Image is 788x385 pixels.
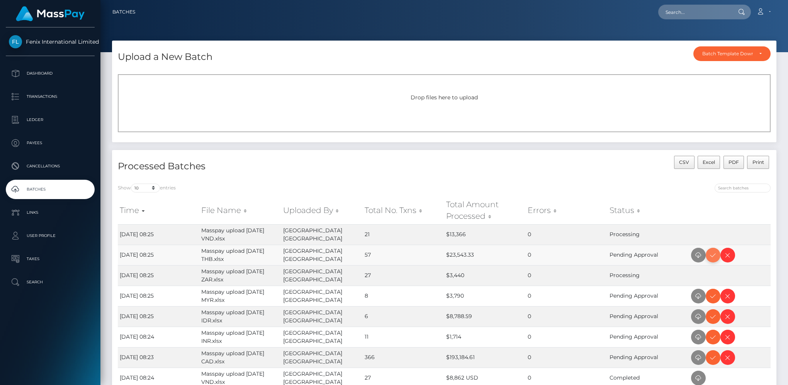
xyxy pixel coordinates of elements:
th: Status: activate to sort column ascending [608,197,689,224]
td: 27 [363,265,444,286]
td: Pending Approval [608,306,689,327]
a: Batches [112,4,135,20]
a: Cancellations [6,157,95,176]
td: Masspay upload [DATE] ZAR.xlsx [199,265,281,286]
td: 6 [363,306,444,327]
span: Excel [703,159,715,165]
span: Print [752,159,764,165]
td: Processing [608,265,689,286]
td: 0 [526,265,607,286]
td: [GEOGRAPHIC_DATA] [GEOGRAPHIC_DATA] [281,245,363,265]
td: Masspay upload [DATE] IDR.xlsx [199,306,281,327]
td: 21 [363,224,444,245]
td: Masspay upload [DATE] MYR.xlsx [199,286,281,306]
td: [GEOGRAPHIC_DATA] [GEOGRAPHIC_DATA] [281,286,363,306]
td: 0 [526,306,607,327]
button: CSV [674,156,695,169]
td: [GEOGRAPHIC_DATA] [GEOGRAPHIC_DATA] [281,224,363,245]
th: Uploaded By: activate to sort column ascending [281,197,363,224]
p: Cancellations [9,160,92,172]
td: $13,366 [444,224,526,245]
span: Fenix International Limited [6,38,95,45]
td: [DATE] 08:25 [118,306,199,327]
button: Batch Template Download [693,46,771,61]
p: Payees [9,137,92,149]
p: User Profile [9,230,92,242]
td: [GEOGRAPHIC_DATA] [GEOGRAPHIC_DATA] [281,306,363,327]
th: Time: activate to sort column ascending [118,197,199,224]
td: Pending Approval [608,245,689,265]
select: Showentries [131,184,160,192]
td: [GEOGRAPHIC_DATA] [GEOGRAPHIC_DATA] [281,347,363,368]
th: File Name: activate to sort column ascending [199,197,281,224]
div: Batch Template Download [702,51,753,57]
td: $193,184.61 [444,347,526,368]
a: Dashboard [6,64,95,83]
td: [DATE] 08:25 [118,245,199,265]
td: Pending Approval [608,286,689,306]
td: Pending Approval [608,327,689,347]
p: Dashboard [9,68,92,79]
td: [DATE] 08:23 [118,347,199,368]
a: Links [6,203,95,222]
a: Payees [6,133,95,153]
img: MassPay Logo [16,6,85,21]
td: [DATE] 08:25 [118,286,199,306]
span: CSV [679,159,689,165]
td: Masspay upload [DATE] INR.xlsx [199,327,281,347]
a: User Profile [6,226,95,245]
input: Search batches [715,184,771,192]
td: $3,790 [444,286,526,306]
input: Search... [658,5,731,19]
a: Ledger [6,110,95,129]
td: $8,788.59 [444,306,526,327]
a: Batches [6,180,95,199]
td: 57 [363,245,444,265]
th: Total Amount Processed: activate to sort column ascending [444,197,526,224]
td: 0 [526,286,607,306]
td: 0 [526,347,607,368]
td: [GEOGRAPHIC_DATA] [GEOGRAPHIC_DATA] [281,327,363,347]
td: 8 [363,286,444,306]
td: $1,714 [444,327,526,347]
td: 0 [526,245,607,265]
h4: Processed Batches [118,160,438,173]
p: Links [9,207,92,218]
td: Masspay upload [DATE] VND.xlsx [199,224,281,245]
td: Masspay upload [DATE] THB.xlsx [199,245,281,265]
p: Batches [9,184,92,195]
p: Taxes [9,253,92,265]
h4: Upload a New Batch [118,50,212,64]
td: 366 [363,347,444,368]
td: Pending Approval [608,347,689,368]
p: Search [9,276,92,288]
td: [GEOGRAPHIC_DATA] [GEOGRAPHIC_DATA] [281,265,363,286]
td: $3,440 [444,265,526,286]
label: Show entries [118,184,176,192]
button: Print [747,156,769,169]
span: PDF [729,159,739,165]
a: Transactions [6,87,95,106]
td: 0 [526,327,607,347]
td: [DATE] 08:25 [118,265,199,286]
button: Excel [698,156,720,169]
p: Ledger [9,114,92,126]
td: $23,543.33 [444,245,526,265]
button: PDF [723,156,744,169]
a: Taxes [6,249,95,269]
td: [DATE] 08:24 [118,327,199,347]
td: Processing [608,224,689,245]
td: [DATE] 08:25 [118,224,199,245]
img: Fenix International Limited [9,35,22,48]
a: Search [6,273,95,292]
td: 0 [526,224,607,245]
span: Drop files here to upload [411,94,478,101]
td: 11 [363,327,444,347]
th: Total No. Txns: activate to sort column ascending [363,197,444,224]
p: Transactions [9,91,92,102]
td: Masspay upload [DATE] CAD.xlsx [199,347,281,368]
th: Errors: activate to sort column ascending [526,197,607,224]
